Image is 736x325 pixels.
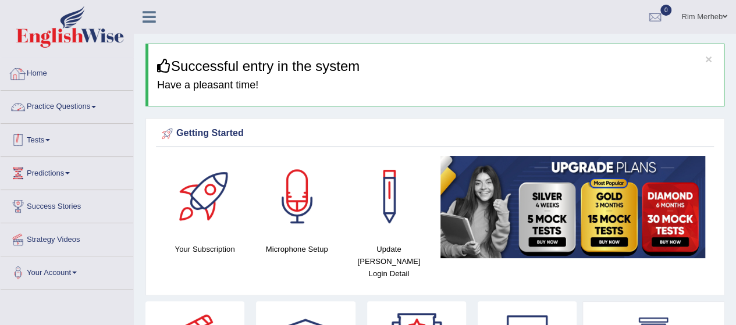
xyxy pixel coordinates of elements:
[1,256,133,285] a: Your Account
[165,243,245,255] h4: Your Subscription
[705,53,712,65] button: ×
[1,157,133,186] a: Predictions
[1,223,133,252] a: Strategy Videos
[1,91,133,120] a: Practice Questions
[349,243,429,280] h4: Update [PERSON_NAME] Login Detail
[157,80,715,91] h4: Have a pleasant time!
[157,59,715,74] h3: Successful entry in the system
[1,124,133,153] a: Tests
[1,190,133,219] a: Success Stories
[440,156,705,258] img: small5.jpg
[257,243,337,255] h4: Microphone Setup
[159,125,711,142] div: Getting Started
[1,58,133,87] a: Home
[660,5,672,16] span: 0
